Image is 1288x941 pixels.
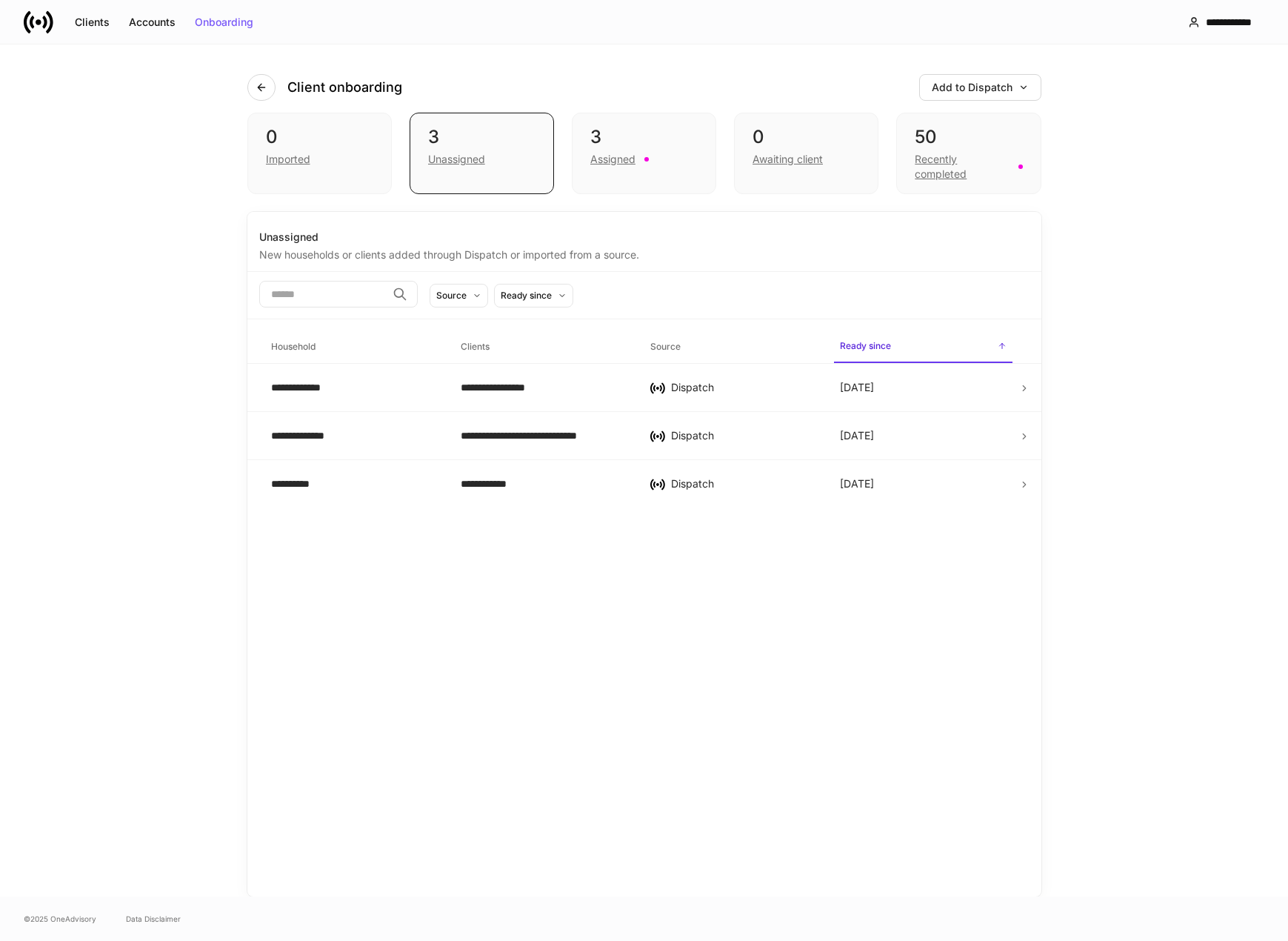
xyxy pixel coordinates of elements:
p: [DATE] [840,380,874,395]
p: [DATE] [840,476,874,491]
h6: Source [650,339,681,353]
button: Clients [65,10,119,34]
h6: Household [271,339,316,353]
p: [DATE] [840,428,874,443]
div: Recently completed [915,152,1009,182]
div: Dispatch [671,476,816,491]
span: © 2025 OneAdvisory [24,913,96,925]
h4: Client onboarding [287,79,402,96]
button: Source [430,284,488,307]
div: 50 [915,125,1022,149]
div: Unassigned [428,152,485,167]
div: Clients [75,17,110,27]
h6: Clients [461,339,490,353]
span: Household [265,332,443,362]
div: 0 [266,125,373,149]
span: Ready since [834,331,1012,363]
div: Ready since [501,288,552,302]
div: 0 [753,125,860,149]
div: 3 [428,125,535,149]
div: Awaiting client [753,152,823,167]
div: New households or clients added through Dispatch or imported from a source. [259,245,1030,262]
div: Assigned [590,152,635,167]
div: 3 [590,125,698,149]
a: Data Disclaimer [126,913,181,925]
div: 3Assigned [572,113,716,194]
div: Source [436,288,467,302]
div: 0Awaiting client [734,113,878,194]
div: 0Imported [247,113,392,194]
h6: Ready since [840,339,891,353]
button: Accounts [119,10,185,34]
div: 3Unassigned [410,113,554,194]
span: Clients [455,332,633,362]
div: Unassigned [259,230,1030,245]
div: 50Recently completed [896,113,1041,194]
div: Dispatch [671,380,816,395]
div: Accounts [129,17,176,27]
div: Imported [266,152,310,167]
span: Source [644,332,822,362]
button: Ready since [494,284,573,307]
div: Dispatch [671,428,816,443]
div: Add to Dispatch [932,82,1029,93]
button: Add to Dispatch [919,74,1041,101]
button: Onboarding [185,10,263,34]
div: Onboarding [195,17,253,27]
